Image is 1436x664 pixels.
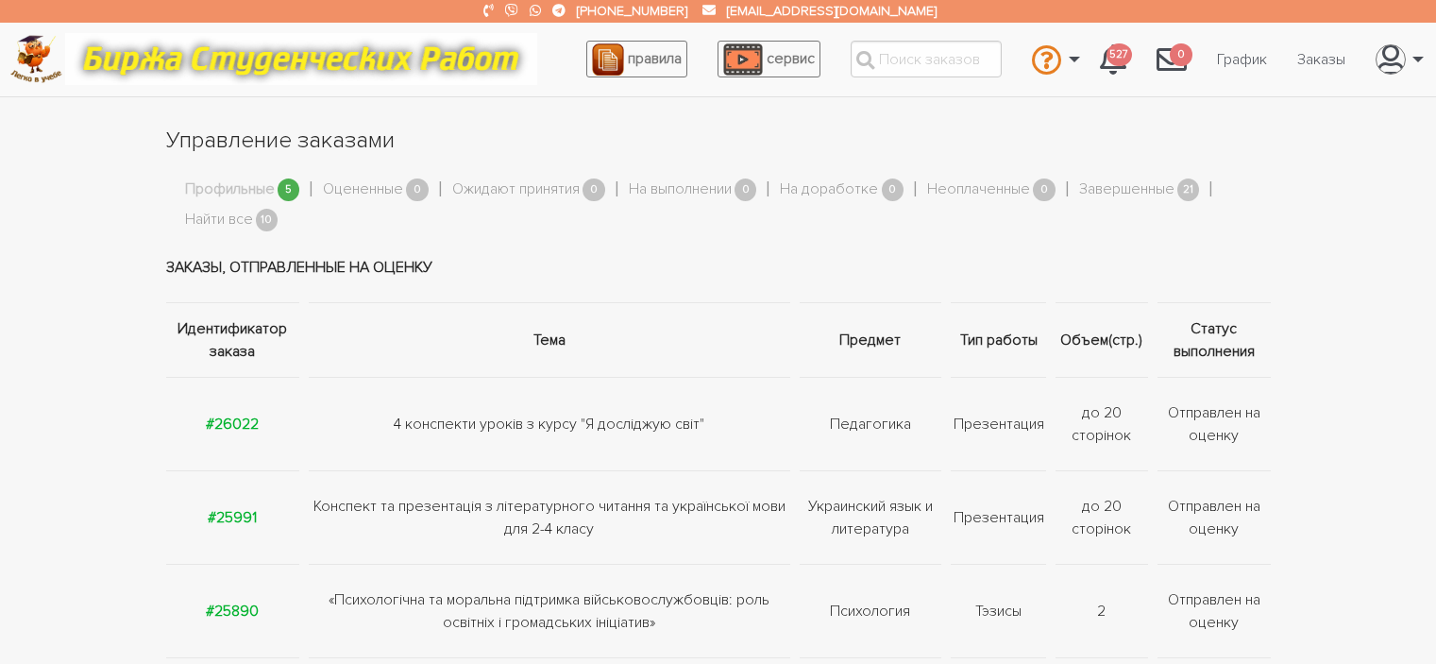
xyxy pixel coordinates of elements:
[723,43,763,76] img: play_icon-49f7f135c9dc9a03216cfdbccbe1e3994649169d890fb554cedf0eac35a01ba8.png
[927,178,1030,202] a: Неоплаченные
[718,41,820,77] a: сервис
[795,564,946,657] td: Психология
[166,302,304,377] th: Идентификатор заказа
[185,208,253,232] a: Найти все
[304,470,795,564] td: Конспект та презентація з літературного читання та української мови для 2-4 класу
[1177,179,1200,202] span: 21
[206,602,259,621] a: #25890
[1153,470,1271,564] td: Отправлен на оценку
[795,377,946,470] td: Педагогика
[166,125,1271,157] h1: Управление заказами
[1051,377,1153,470] td: до 20 сторінок
[278,179,300,202] span: 5
[452,178,580,202] a: Ожидают принятия
[304,302,795,377] th: Тема
[767,49,815,68] span: сервис
[577,3,687,19] a: [PHONE_NUMBER]
[406,179,429,202] span: 0
[727,3,937,19] a: [EMAIL_ADDRESS][DOMAIN_NAME]
[206,415,259,434] a: #26022
[304,377,795,470] td: 4 конспекти уроків з курсу "Я досліджую світ"
[780,178,878,202] a: На доработке
[1202,42,1282,77] a: График
[946,470,1051,564] td: Презентация
[1085,34,1141,85] a: 527
[1170,43,1192,67] span: 0
[946,302,1051,377] th: Тип работы
[10,35,62,83] img: logo-c4363faeb99b52c628a42810ed6dfb4293a56d4e4775eb116515dfe7f33672af.png
[795,302,946,377] th: Предмет
[208,508,257,527] a: #25991
[795,470,946,564] td: Украинский язык и литература
[946,377,1051,470] td: Презентация
[323,178,403,202] a: Оцененные
[629,178,732,202] a: На выполнении
[256,209,279,232] span: 10
[304,564,795,657] td: «Психологічна та моральна підтримка військовослужбовців: роль освітніх і громадських ініціатив»
[1079,178,1174,202] a: Завершенные
[1107,43,1132,67] span: 527
[1051,302,1153,377] th: Объем(стр.)
[628,49,682,68] span: правила
[1051,470,1153,564] td: до 20 сторінок
[1282,42,1360,77] a: Заказы
[1051,564,1153,657] td: 2
[1141,34,1202,85] a: 0
[65,33,537,85] img: motto-12e01f5a76059d5f6a28199ef077b1f78e012cfde436ab5cf1d4517935686d32.gif
[1153,377,1271,470] td: Отправлен на оценку
[185,178,275,202] a: Профильные
[1153,564,1271,657] td: Отправлен на оценку
[586,41,687,77] a: правила
[851,41,1002,77] input: Поиск заказов
[882,179,904,202] span: 0
[1033,179,1056,202] span: 0
[166,232,1271,303] td: Заказы, отправленные на оценку
[583,179,605,202] span: 0
[946,564,1051,657] td: Тэзисы
[592,43,624,76] img: agreement_icon-feca34a61ba7f3d1581b08bc946b2ec1ccb426f67415f344566775c155b7f62c.png
[1153,302,1271,377] th: Статус выполнения
[735,179,757,202] span: 0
